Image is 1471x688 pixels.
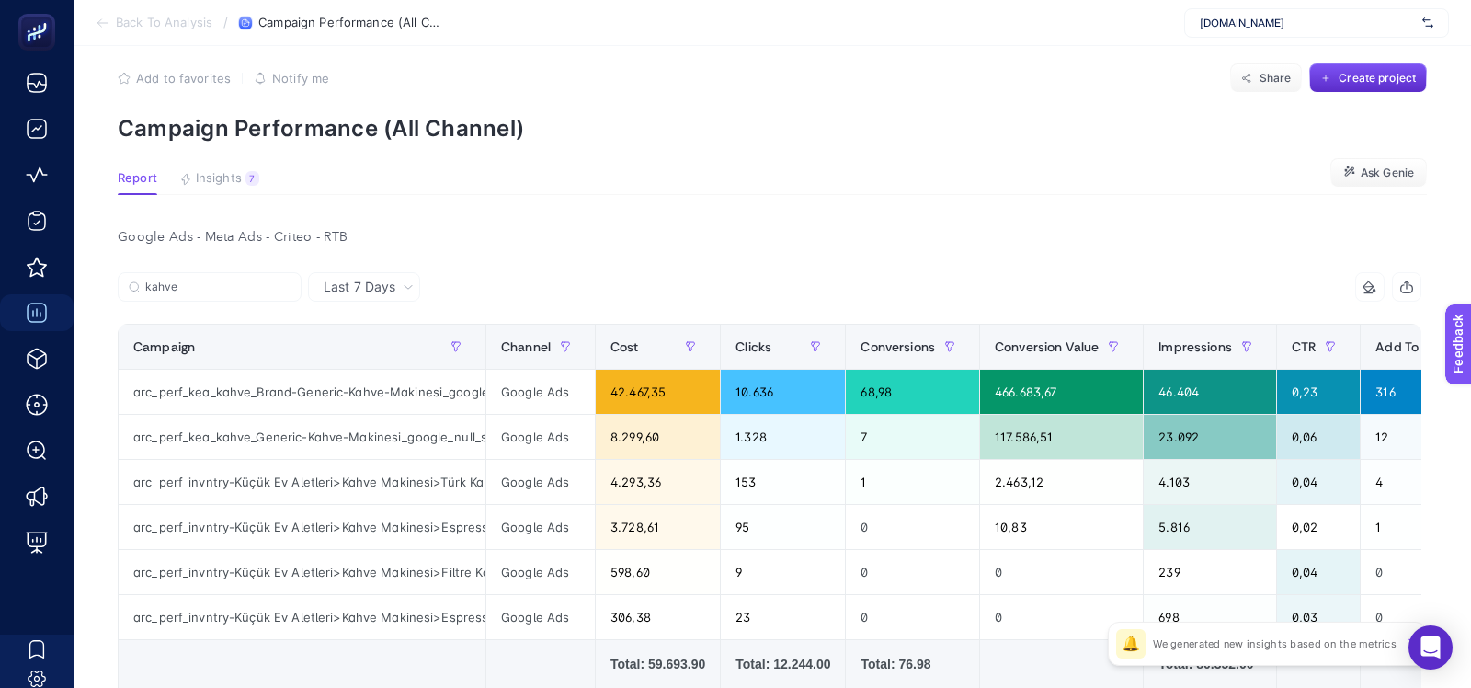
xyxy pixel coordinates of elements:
div: 0 [980,550,1143,594]
span: Campaign [133,339,195,354]
div: 23 [721,595,845,639]
div: 7 [846,415,979,459]
div: 42.467,35 [596,370,720,414]
span: CTR [1292,339,1316,354]
div: 0 [846,595,979,639]
div: Google Ads [486,595,595,639]
div: Google Ads - Meta Ads - Criteo - RTB [103,224,1436,250]
div: 3.728,61 [596,505,720,549]
div: 5.816 [1144,505,1276,549]
span: Report [118,171,157,186]
span: [DOMAIN_NAME] [1200,16,1415,30]
div: 306,38 [596,595,720,639]
span: Campaign Performance (All Channel) [258,16,442,30]
span: Insights [196,171,242,186]
div: Google Ads [486,550,595,594]
div: Google Ads [486,460,595,504]
input: Search [145,281,291,294]
div: 117.586,51 [980,415,1143,459]
div: 9 [721,550,845,594]
div: 1.328 [721,415,845,459]
button: Create project [1309,63,1427,93]
div: 95 [721,505,845,549]
p: We generated new insights based on the metrics [1153,636,1397,651]
div: 10.636 [721,370,845,414]
span: Share [1260,71,1292,86]
span: Notify me [272,71,329,86]
div: 0,23 [1277,370,1360,414]
span: Clicks [735,339,771,354]
span: Create project [1339,71,1416,86]
div: arc_perf_kea_kahve_Generic-Kahve-Makinesi_google_null_src_cpc_alwayson [119,415,485,459]
div: Google Ads [486,505,595,549]
span: Back To Analysis [116,16,212,30]
div: 46.404 [1144,370,1276,414]
div: Google Ads [486,415,595,459]
div: arc_perf_invntry-Küçük Ev Aletleri>Kahve Makinesi>Espresso Makinesi>Tam Otomatik Espresso Makines... [119,505,485,549]
span: / [223,15,228,29]
span: Add to favorites [136,71,231,86]
span: Conversion Value [995,339,1099,354]
div: arc_perf_invntry-Küçük Ev Aletleri>Kahve Makinesi>Espresso Makinesi>Yarı Otomatik Espresso Makine... [119,595,485,639]
div: 0 [846,505,979,549]
span: Last 7 Days [324,278,395,296]
div: Total: 76.98 [861,655,964,673]
div: 2.463,12 [980,460,1143,504]
div: Total: 12.244.00 [735,655,830,673]
div: Google Ads [486,370,595,414]
div: 0 [846,550,979,594]
button: Add to favorites [118,71,231,86]
button: Notify me [254,71,329,86]
div: arc_perf_invntry-Küçük Ev Aletleri>Kahve Makinesi>Filtre Kahve Makinesi_google_src_cpc_alwayson [119,550,485,594]
div: 698 [1144,595,1276,639]
div: 8.299,60 [596,415,720,459]
div: 23.092 [1144,415,1276,459]
div: Open Intercom Messenger [1408,625,1453,670]
div: 10,83 [980,505,1143,549]
img: svg%3e [1422,14,1433,32]
span: Feedback [11,6,70,20]
div: arc_perf_kea_kahve_Brand-Generic-Kahve-Makinesi_google_null_src_cpc_alwayson [119,370,485,414]
div: 0 [980,595,1143,639]
div: 466.683,67 [980,370,1143,414]
div: 7 [245,171,259,186]
div: 598,60 [596,550,720,594]
span: Add To Carts [1375,339,1454,354]
span: Ask Genie [1361,166,1414,180]
div: 68,98 [846,370,979,414]
div: 0,06 [1277,415,1360,459]
div: 153 [721,460,845,504]
div: 0,02 [1277,505,1360,549]
span: Channel [501,339,551,354]
div: 0,03 [1277,595,1360,639]
div: 0,04 [1277,550,1360,594]
div: 1 [846,460,979,504]
div: 239 [1144,550,1276,594]
button: Ask Genie [1330,158,1427,188]
div: 4.293,36 [596,460,720,504]
div: Total: 59.693.90 [610,655,705,673]
button: Share [1230,63,1302,93]
span: Cost [610,339,639,354]
div: 4.103 [1144,460,1276,504]
span: Impressions [1158,339,1232,354]
p: Campaign Performance (All Channel) [118,115,1427,142]
span: Conversions [861,339,935,354]
div: 🔔 [1116,629,1146,659]
div: 0,04 [1277,460,1360,504]
div: arc_perf_invntry-Küçük Ev Aletleri>Kahve Makinesi>Türk Kahve Makinesi_google_src_cpc_alwayson [119,460,485,504]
